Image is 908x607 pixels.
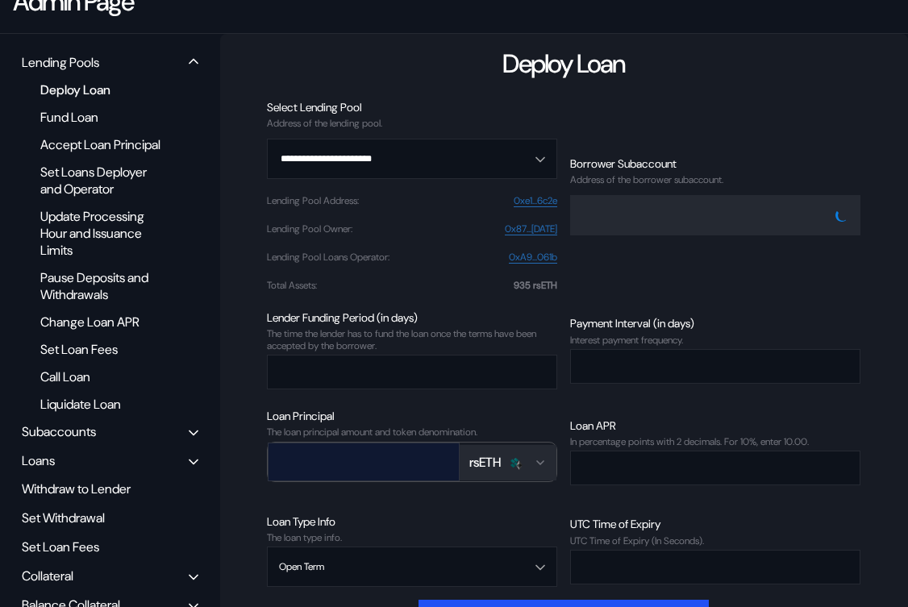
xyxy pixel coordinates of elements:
div: The time the lender has to fund the loan once the terms have been accepted by the borrower. [267,328,557,351]
div: Loan Principal [267,409,557,423]
div: Lending Pool Address : [267,195,359,206]
div: UTC Time of Expiry [570,517,860,531]
div: 935 rsETH [514,280,557,291]
button: Open menu for selecting token for payment [460,445,556,480]
div: Loan APR [570,418,860,433]
button: Open menu [267,139,557,179]
div: Update Processing Hour and Issuance Limits [32,206,178,261]
div: Set Loan Fees [32,339,178,360]
div: Loans [22,452,55,469]
div: Loan Type Info [267,514,557,529]
div: Change Loan APR [32,311,178,333]
div: Interest payment frequency. [570,335,860,346]
div: Deploy Loan [32,79,178,101]
a: 0xe1...6c2e [514,195,557,207]
div: The loan type info. [267,532,557,543]
div: Pause Deposits and Withdrawals [32,267,178,306]
div: In percentage points with 2 decimals. For 10%, enter 10.00. [570,436,860,447]
div: Lending Pool Loans Operator : [267,252,389,263]
div: Deploy Loan [502,47,625,81]
a: 0xA9...061b [509,252,557,264]
img: svg+xml,%3c [514,460,524,470]
div: rsETH [469,454,501,471]
div: Lender Funding Period (in days) [267,310,557,325]
div: Fund Loan [32,106,178,128]
div: Accept Loan Principal [32,134,178,156]
div: The loan principal amount and token denomination. [267,426,557,438]
div: Call Loan [32,366,178,388]
img: kelprseth_32.png [507,455,522,470]
div: Borrower Subaccount [570,156,860,171]
img: pending [835,209,848,222]
div: UTC Time of Expiry (In Seconds). [570,535,860,547]
button: Open menu [267,547,557,587]
div: Open Term [279,561,324,572]
div: Lending Pool Owner : [267,223,352,235]
div: Withdraw to Lender [16,476,204,501]
div: Subaccounts [22,423,96,440]
div: Set Loan Fees [16,534,204,559]
div: Address of the borrower subaccount. [570,174,860,185]
div: Set Withdrawal [16,505,204,530]
div: Collateral [22,568,73,584]
div: Liquidate Loan [32,393,178,415]
div: Lending Pools [22,54,99,71]
button: Open menu [570,195,860,235]
div: Payment Interval (in days) [570,316,860,331]
div: Total Assets : [267,280,317,291]
div: Select Lending Pool [267,100,557,114]
div: Address of the lending pool. [267,118,557,129]
div: Set Loans Deployer and Operator [32,161,178,200]
a: 0x87...[DATE] [505,223,557,235]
